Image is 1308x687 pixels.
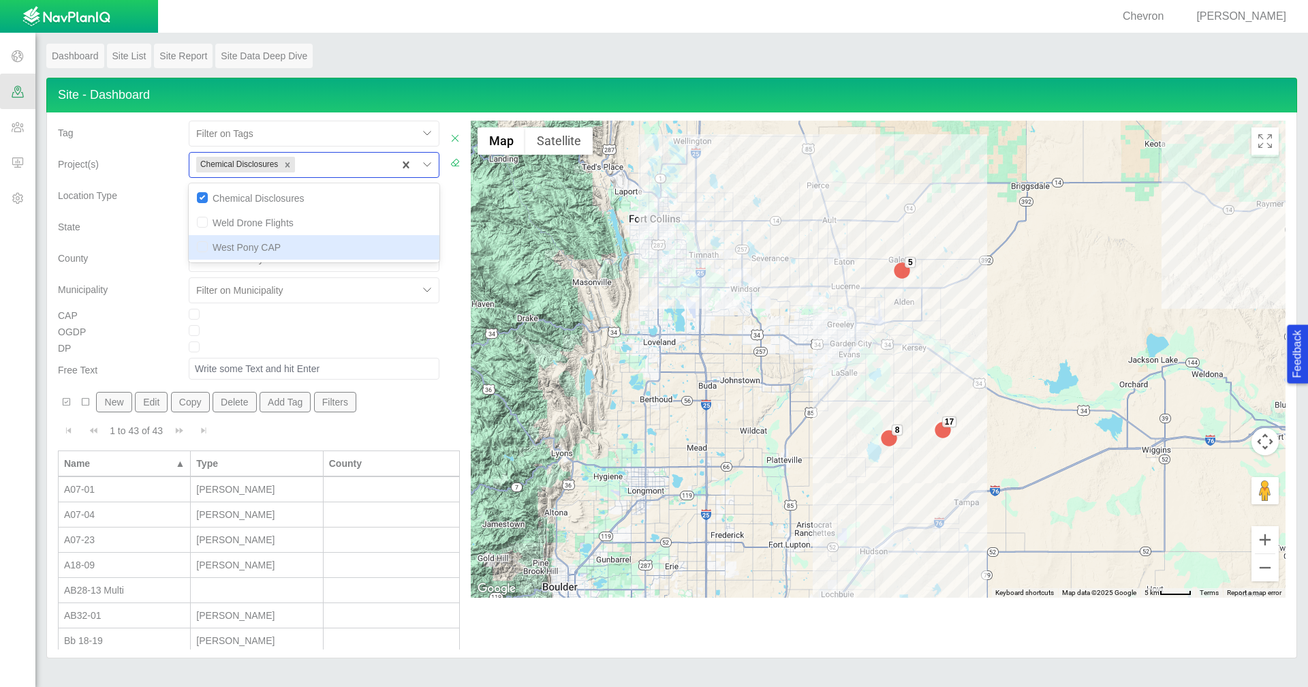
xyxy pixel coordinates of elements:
div: 1 to 43 of 43 [104,424,168,443]
td: Wells [191,477,323,502]
span: CAP [58,310,78,321]
div: County [329,457,454,470]
span: Free Text [58,365,97,376]
button: Feedback [1287,324,1308,383]
button: Keyboard shortcuts [995,588,1054,598]
th: Name [59,451,191,477]
div: Chemical Disclosures [189,186,439,211]
td: AB28-13 Multi [59,578,191,603]
span: Project(s) [58,159,99,170]
div: [PERSON_NAME] [196,533,317,547]
div: 17 [942,416,956,427]
div: A07-04 [64,508,185,521]
div: AB28-13 Multi [64,583,185,597]
span: 5 km [1144,589,1159,596]
div: Bb 18-19 [64,634,185,647]
a: Clear Filters [450,156,460,170]
button: Copy [171,392,210,412]
span: ▲ [176,458,185,469]
div: [PERSON_NAME] [196,609,317,622]
div: A18-09 [64,558,185,572]
span: Map data ©2025 Google [1062,589,1136,596]
div: [PERSON_NAME] [196,508,317,521]
button: Drag Pegman onto the map to open Street View [1251,477,1279,504]
span: DP [58,343,71,354]
span: [PERSON_NAME] [1196,10,1286,22]
input: Write some Text and hit Enter [189,358,439,380]
div: [PERSON_NAME] [196,634,317,647]
button: Add Tag [260,392,311,412]
a: Dashboard [46,44,104,68]
span: Location Type [58,190,117,201]
button: Show street map [478,127,525,155]
a: Open this area in Google Maps (opens a new window) [474,580,519,598]
div: Type [196,457,317,470]
div: 8 [892,425,903,436]
div: Name [64,457,172,470]
a: Close Filters [450,132,460,145]
td: Bb 18-19 [59,628,191,654]
th: County [324,451,460,477]
td: A07-04 [59,502,191,528]
div: Remove Chemical Disclosures [280,157,295,172]
span: Tag [58,127,74,138]
td: Wells [191,502,323,528]
div: Pagination [58,418,460,444]
span: County [58,253,88,264]
div: Chemical Disclosures [196,157,280,172]
button: New [96,392,131,412]
button: Map Scale: 5 km per 43 pixels [1140,588,1196,598]
span: Municipality [58,284,108,295]
img: UrbanGroupSolutionsTheme$USG_Images$logo.png [22,6,110,28]
span: OGDP [58,326,86,337]
button: Delete [213,392,257,412]
div: [PERSON_NAME] [1180,9,1292,25]
a: Report a map error [1227,589,1281,596]
td: A18-09 [59,553,191,578]
button: Toggle Fullscreen in browser window [1251,127,1279,155]
button: Show satellite imagery [525,127,593,155]
div: [PERSON_NAME] [196,483,317,496]
button: Edit [135,392,168,412]
td: AB32-01 [59,603,191,628]
td: Wells [191,628,323,654]
div: 5 [905,257,916,268]
div: [PERSON_NAME] [196,558,317,572]
th: Type [191,451,323,477]
span: Chevron [1123,10,1164,22]
button: Zoom out [1251,554,1279,581]
button: Map camera controls [1251,428,1279,455]
span: State [58,222,80,232]
td: A07-01 [59,477,191,502]
div: West Pony CAP [189,235,439,260]
button: Zoom in [1251,526,1279,553]
td: Wells [191,553,323,578]
div: A07-01 [64,483,185,496]
td: A07-23 [59,528,191,553]
button: Filters [314,392,357,412]
img: Google [474,580,519,598]
div: AB32-01 [64,609,185,622]
td: Wells [191,603,323,628]
h4: Site - Dashboard [46,78,1297,112]
a: Site List [107,44,152,68]
div: Weld Drone Flights [189,211,439,235]
div: A07-23 [64,533,185,547]
a: Site Data Deep Dive [215,44,313,68]
td: Wells [191,528,323,553]
a: Site Report [154,44,213,68]
a: Terms (opens in new tab) [1200,589,1219,596]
